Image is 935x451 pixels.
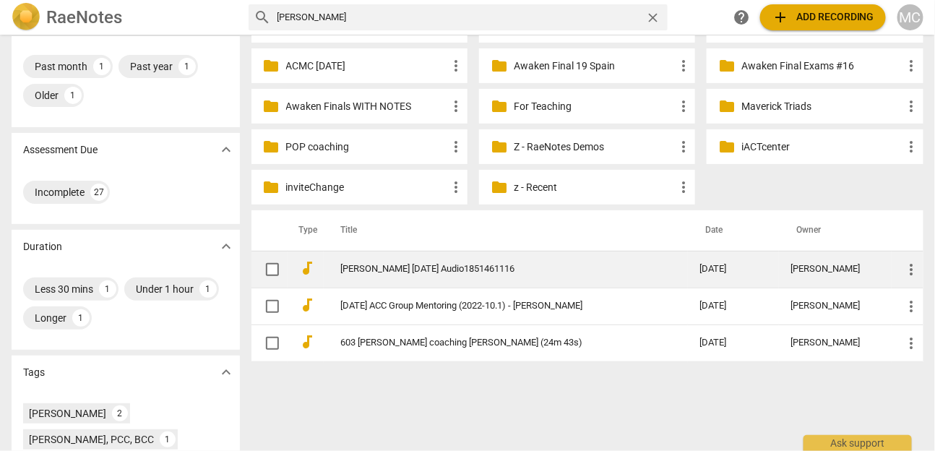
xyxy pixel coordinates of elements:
td: [DATE] [688,325,779,361]
div: [PERSON_NAME] [790,338,880,348]
a: [DATE] ACC Group Mentoring (2022-10.1) - [PERSON_NAME] [341,301,647,312]
div: [PERSON_NAME] [790,301,880,312]
div: Older [35,88,59,103]
span: expand_more [217,141,235,158]
span: search [254,9,272,26]
div: 1 [99,280,116,298]
div: 1 [199,280,217,298]
p: Awaken Final 19 Spain [514,59,675,74]
span: more_vert [675,138,692,155]
span: folder [491,57,508,74]
a: 603 [PERSON_NAME] coaching [PERSON_NAME] (24m 43s) [341,338,647,348]
span: more_vert [903,138,921,155]
div: 1 [93,58,111,75]
p: For Teaching [514,99,675,114]
span: folder [263,98,280,115]
span: audiotrack [299,333,316,351]
div: 2 [112,405,128,421]
span: folder [263,57,280,74]
span: add [772,9,789,26]
p: inviteChange [286,180,447,195]
span: folder [491,98,508,115]
span: audiotrack [299,296,316,314]
div: [PERSON_NAME] [29,406,106,421]
span: more_vert [903,57,921,74]
div: 1 [178,58,196,75]
h2: RaeNotes [46,7,122,27]
span: expand_more [217,364,235,381]
p: POP coaching [286,139,447,155]
span: Add recording [772,9,874,26]
div: Incomplete [35,185,85,199]
span: more_vert [903,98,921,115]
div: [PERSON_NAME], PCC, BCC [29,432,154,447]
div: [PERSON_NAME] [790,264,880,275]
input: Search [277,6,640,29]
span: folder [263,138,280,155]
button: Show more [215,361,237,383]
button: Show more [215,139,237,160]
p: Awaken Final Exams #16 [741,59,902,74]
div: Past year [130,59,173,74]
span: more_vert [903,335,921,352]
div: 27 [90,184,108,201]
span: folder [718,57,736,74]
p: iACTcenter [741,139,902,155]
img: Logo [12,3,40,32]
p: ACMC June 2025 [286,59,447,74]
span: more_vert [447,57,465,74]
span: folder [263,179,280,196]
span: more_vert [903,261,921,278]
span: more_vert [447,98,465,115]
span: more_vert [903,298,921,315]
p: Assessment Due [23,142,98,158]
th: Date [688,210,779,251]
th: Owner [779,210,892,251]
button: MC [897,4,923,30]
div: Less 30 mins [35,282,93,296]
span: expand_more [217,238,235,255]
div: Past month [35,59,87,74]
a: [PERSON_NAME] [DATE] Audio1851461116 [341,264,647,275]
span: folder [718,138,736,155]
th: Type [288,210,324,251]
div: 1 [72,309,90,327]
p: Awaken Finals WITH NOTES [286,99,447,114]
div: Longer [35,311,66,325]
td: [DATE] [688,288,779,325]
span: close [645,10,660,25]
span: more_vert [675,57,692,74]
button: Upload [760,4,886,30]
span: folder [718,98,736,115]
span: folder [491,179,508,196]
span: more_vert [675,179,692,196]
span: more_vert [447,138,465,155]
span: more_vert [447,179,465,196]
p: Tags [23,365,45,380]
span: more_vert [675,98,692,115]
span: audiotrack [299,259,316,277]
span: folder [491,138,508,155]
p: Z - RaeNotes Demos [514,139,675,155]
p: z - Recent [514,180,675,195]
p: Maverick Triads [741,99,902,114]
a: Help [728,4,754,30]
button: Show more [215,236,237,257]
div: 1 [64,87,82,104]
div: 1 [160,431,176,447]
a: LogoRaeNotes [12,3,237,32]
div: Under 1 hour [136,282,194,296]
th: Title [324,210,688,251]
span: help [733,9,750,26]
td: [DATE] [688,251,779,288]
div: Ask support [803,435,912,451]
p: Duration [23,239,62,254]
